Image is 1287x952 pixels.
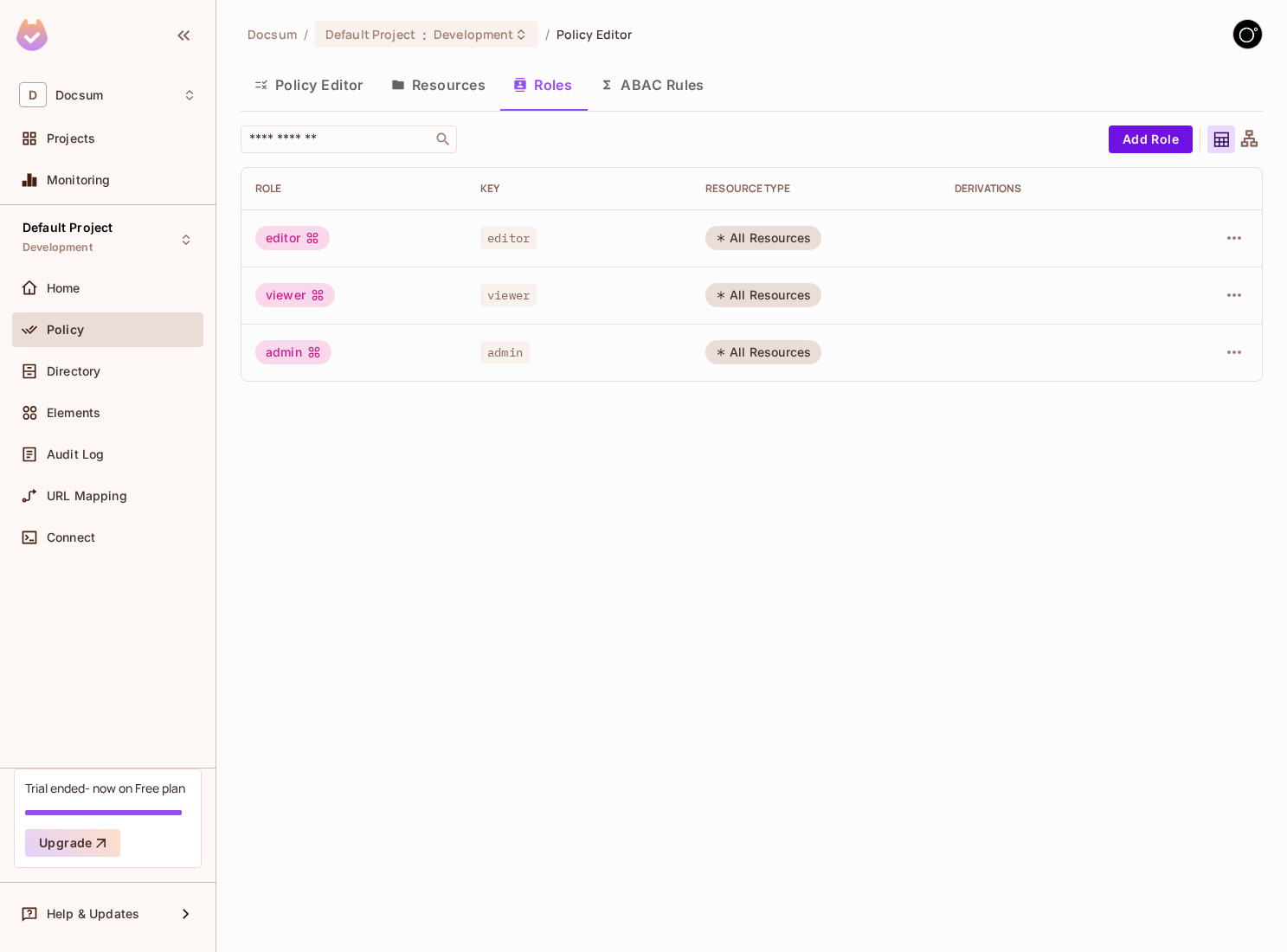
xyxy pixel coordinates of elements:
[47,531,95,544] span: Connect
[705,226,821,250] div: All Resources
[55,88,103,102] span: Workspace: Docsum
[23,221,113,235] span: Default Project
[557,26,633,42] span: Policy Editor
[23,241,93,254] span: Development
[480,182,678,196] div: Key
[255,182,453,196] div: Role
[955,182,1152,196] div: Derivations
[586,63,718,106] button: ABAC Rules
[377,63,499,106] button: Resources
[255,340,331,364] div: admin
[25,780,185,796] div: Trial ended- now on Free plan
[1233,20,1262,48] img: GitStart-Docsum
[304,26,308,42] li: /
[47,907,139,921] span: Help & Updates
[434,26,513,42] span: Development
[47,489,127,503] span: URL Mapping
[499,63,586,106] button: Roles
[480,227,537,249] span: editor
[545,26,550,42] li: /
[47,132,95,145] span: Projects
[16,19,48,51] img: SReyMgAAAABJRU5ErkJggg==
[480,341,530,363] span: admin
[47,173,111,187] span: Monitoring
[255,226,330,250] div: editor
[480,284,537,306] span: viewer
[421,28,428,42] span: :
[25,829,120,857] button: Upgrade
[705,182,927,196] div: RESOURCE TYPE
[241,63,377,106] button: Policy Editor
[248,26,297,42] span: the active workspace
[1109,125,1193,153] button: Add Role
[47,406,100,420] span: Elements
[705,340,821,364] div: All Resources
[47,323,84,337] span: Policy
[47,447,104,461] span: Audit Log
[19,82,47,107] span: D
[47,364,100,378] span: Directory
[705,283,821,307] div: All Resources
[47,281,80,295] span: Home
[255,283,335,307] div: viewer
[325,26,415,42] span: Default Project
